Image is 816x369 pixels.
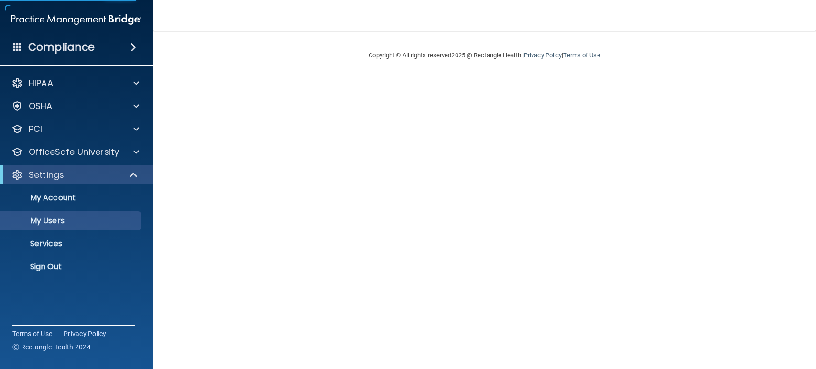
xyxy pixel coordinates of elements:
[29,100,53,112] p: OSHA
[29,123,42,135] p: PCI
[6,216,137,226] p: My Users
[11,169,139,181] a: Settings
[11,77,139,89] a: HIPAA
[310,40,659,71] div: Copyright © All rights reserved 2025 @ Rectangle Health | |
[12,329,52,338] a: Terms of Use
[11,146,139,158] a: OfficeSafe University
[563,52,600,59] a: Terms of Use
[524,52,562,59] a: Privacy Policy
[12,342,91,352] span: Ⓒ Rectangle Health 2024
[11,123,139,135] a: PCI
[64,329,107,338] a: Privacy Policy
[29,146,119,158] p: OfficeSafe University
[11,10,141,29] img: PMB logo
[11,100,139,112] a: OSHA
[6,239,137,249] p: Services
[29,169,64,181] p: Settings
[29,77,53,89] p: HIPAA
[28,41,95,54] h4: Compliance
[6,193,137,203] p: My Account
[6,262,137,271] p: Sign Out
